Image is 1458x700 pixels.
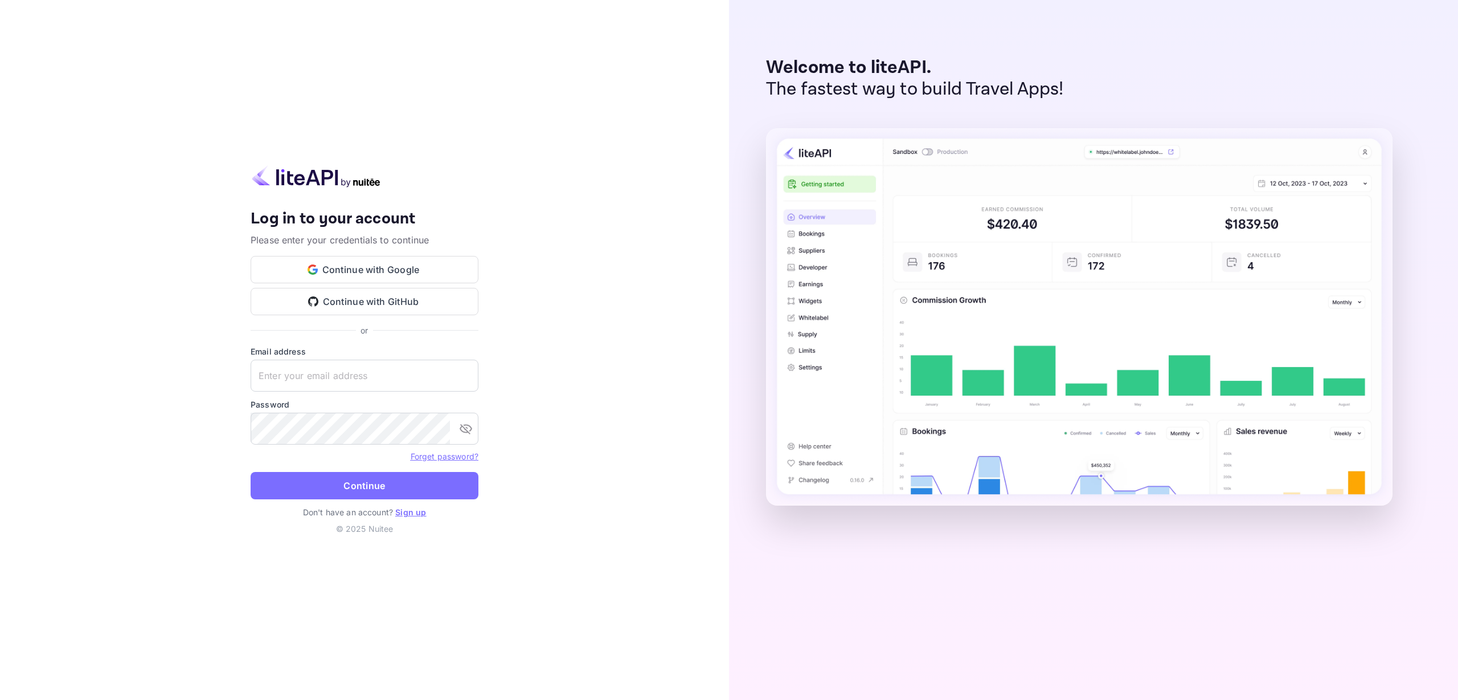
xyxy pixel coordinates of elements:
a: Forget password? [411,451,478,461]
h4: Log in to your account [251,209,478,229]
img: liteapi [251,165,382,188]
p: Don't have an account? [251,506,478,518]
label: Password [251,398,478,410]
a: Sign up [395,507,426,517]
button: Continue with Google [251,256,478,283]
p: © 2025 Nuitee [251,523,478,535]
button: Continue [251,472,478,499]
button: Continue with GitHub [251,288,478,315]
input: Enter your email address [251,360,478,392]
button: toggle password visibility [454,417,477,440]
p: The fastest way to build Travel Apps! [766,79,1064,100]
label: Email address [251,345,478,357]
p: Please enter your credentials to continue [251,233,478,247]
img: liteAPI Dashboard Preview [766,128,1393,506]
a: Forget password? [411,450,478,462]
p: or [361,324,368,336]
p: Welcome to liteAPI. [766,57,1064,79]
